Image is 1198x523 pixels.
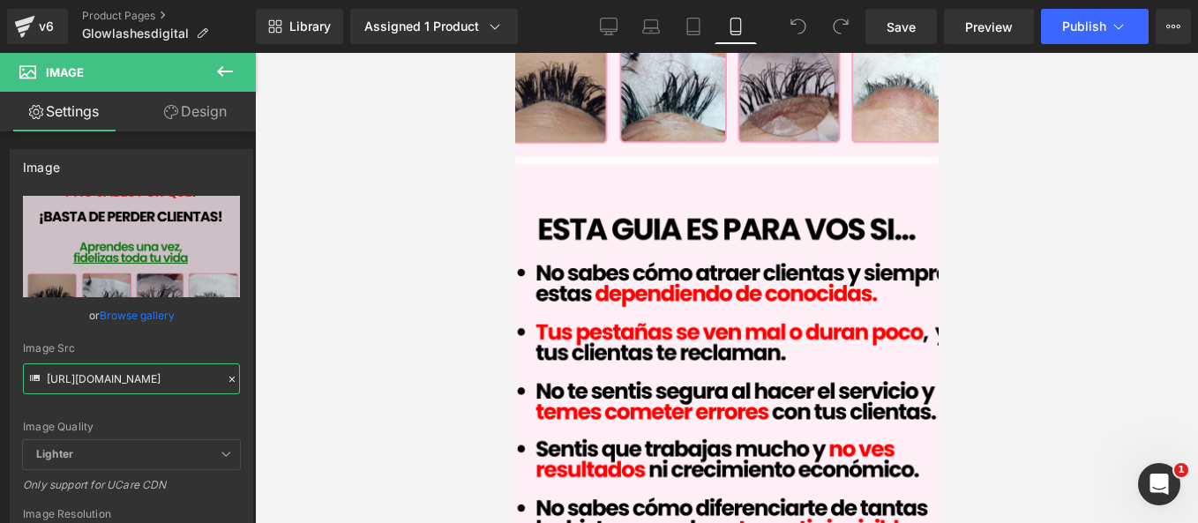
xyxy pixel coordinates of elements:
a: Design [131,92,259,131]
a: Preview [944,9,1034,44]
span: Publish [1062,19,1106,34]
a: Desktop [588,9,630,44]
b: Lighter [36,447,73,460]
div: Image Src [23,342,240,355]
div: or [23,306,240,325]
span: 1 [1174,463,1188,477]
span: Image [46,65,84,79]
button: Undo [781,9,816,44]
a: Product Pages [82,9,256,23]
div: v6 [35,15,57,38]
button: Redo [823,9,858,44]
span: Save [887,18,916,36]
a: New Library [256,9,343,44]
input: Link [23,363,240,394]
a: v6 [7,9,68,44]
div: Only support for UCare CDN [23,478,240,504]
div: Image Quality [23,421,240,433]
div: Image [23,150,60,175]
span: Library [289,19,331,34]
button: More [1156,9,1191,44]
a: Laptop [630,9,672,44]
a: Browse gallery [100,300,175,331]
iframe: Intercom live chat [1138,463,1180,505]
span: Preview [965,18,1013,36]
a: Tablet [672,9,715,44]
div: Assigned 1 Product [364,18,504,35]
button: Publish [1041,9,1149,44]
a: Mobile [715,9,757,44]
div: Image Resolution [23,508,240,520]
span: Glowlashesdigital [82,26,189,41]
